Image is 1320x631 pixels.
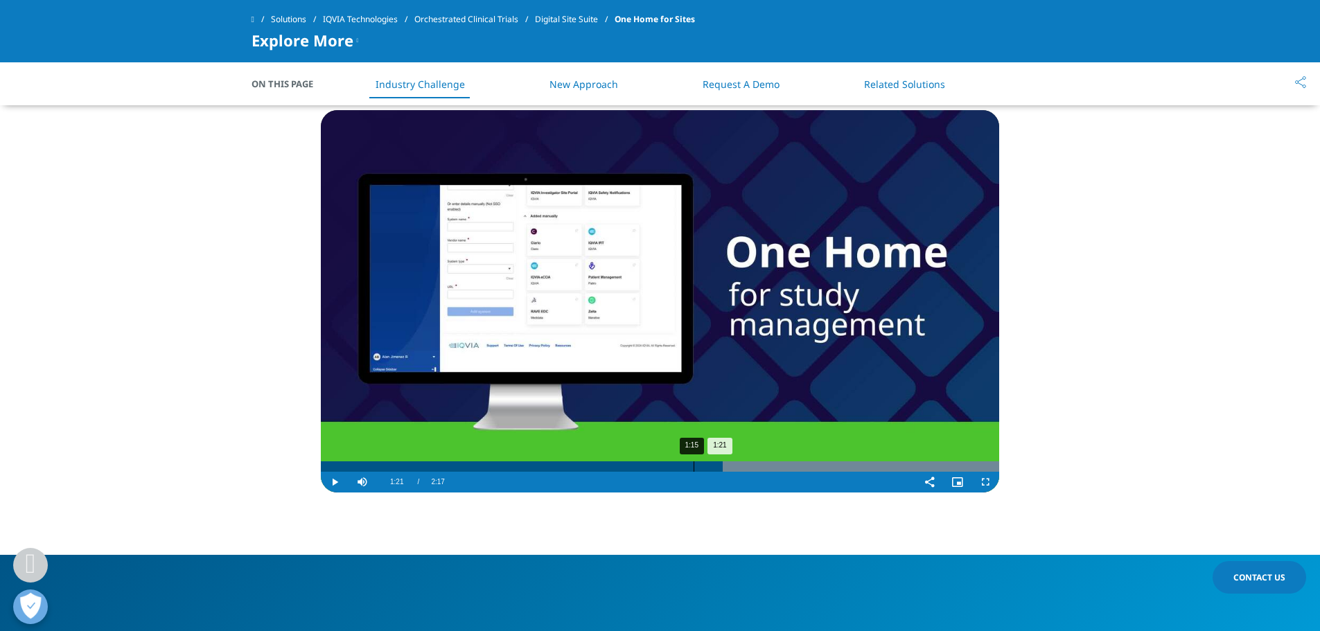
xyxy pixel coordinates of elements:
button: Fullscreen [971,472,999,492]
button: Picture-in-Picture [944,472,971,492]
button: Play [321,472,349,492]
a: Solutions [271,7,323,32]
span: Contact Us [1233,571,1285,583]
button: Open Preferences [13,589,48,624]
a: Contact Us [1213,561,1306,594]
button: Share [916,472,944,492]
video-js: Video Player [321,110,999,492]
div: Progress Bar [321,461,999,472]
a: Industry Challenge [376,78,465,91]
a: New Approach [549,78,618,91]
span: On This Page [252,77,328,91]
a: Orchestrated Clinical Trials [414,7,535,32]
span: One Home for Sites [615,7,695,32]
a: Request A Demo [703,78,780,91]
a: Related Solutions [864,78,945,91]
a: IQVIA Technologies [323,7,414,32]
span: 2:17 [431,472,444,492]
button: Mute [349,472,376,492]
span: 1:21 [390,472,403,492]
span: Explore More [252,32,353,48]
span: / [417,478,419,486]
a: Digital Site Suite [535,7,615,32]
